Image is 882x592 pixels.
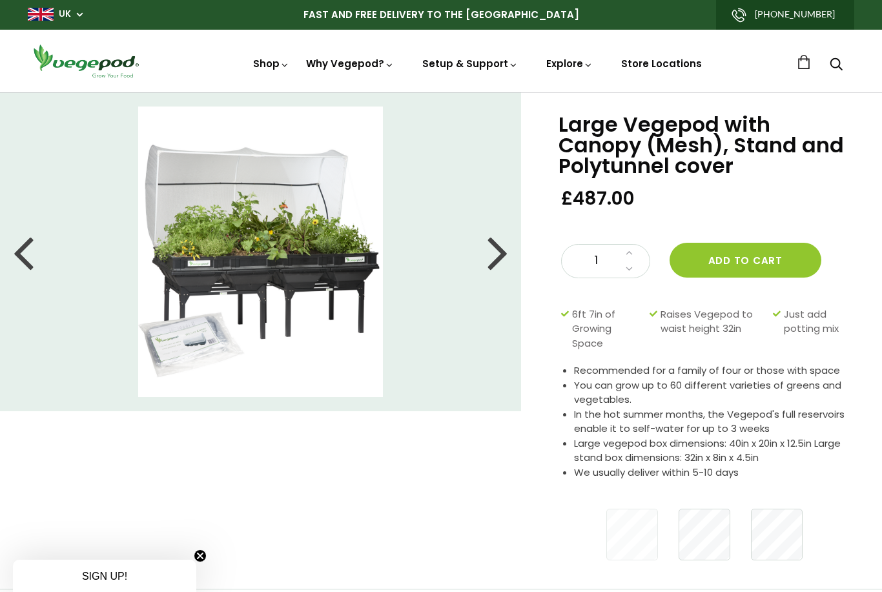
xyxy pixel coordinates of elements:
[575,252,619,269] span: 1
[670,243,821,278] button: Add to cart
[561,187,635,210] span: £487.00
[784,307,843,351] span: Just add potting mix
[422,57,518,70] a: Setup & Support
[574,363,850,378] li: Recommended for a family of four or those with space
[306,57,394,70] a: Why Vegepod?
[559,114,850,176] h1: Large Vegepod with Canopy (Mesh), Stand and Polytunnel cover
[28,43,144,79] img: Vegepod
[574,465,850,480] li: We usually deliver within 5-10 days
[546,57,593,70] a: Explore
[661,307,767,351] span: Raises Vegepod to waist height 32in
[572,307,643,351] span: 6ft 7in of Growing Space
[59,8,71,21] a: UK
[574,378,850,407] li: You can grow up to 60 different varieties of greens and vegetables.
[621,57,702,70] a: Store Locations
[830,59,843,72] a: Search
[574,436,850,465] li: Large vegepod box dimensions: 40in x 20in x 12.5in Large stand box dimensions: 32in x 8in x 4.5in
[622,261,637,278] a: Decrease quantity by 1
[138,107,382,397] img: Large Vegepod with Canopy (Mesh), Stand and Polytunnel cover
[622,245,637,261] a: Increase quantity by 1
[253,57,289,70] a: Shop
[574,407,850,436] li: In the hot summer months, the Vegepod's full reservoirs enable it to self-water for up to 3 weeks
[28,8,54,21] img: gb_large.png
[13,560,196,592] div: SIGN UP!Close teaser
[194,549,207,562] button: Close teaser
[82,571,127,582] span: SIGN UP!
